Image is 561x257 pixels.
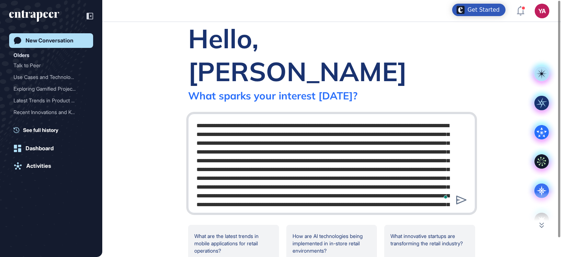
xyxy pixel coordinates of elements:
a: Activities [9,159,93,173]
div: Use Cases and Technologies for Fashion Studio Supporting Retail and E-Commerce [14,71,89,83]
div: New Conversation [26,37,73,44]
div: Exploring Gamified Project Management through Ontology Integration [14,83,89,95]
textarea: To enrich screen reader interactions, please activate Accessibility in Grammarly extension settings [192,118,471,206]
div: Get Started [467,6,500,14]
div: Use Cases and Technologie... [14,71,83,83]
div: Recent Innovations and Key Players in Fashion Retail and E-Commerce [14,106,89,118]
div: entrapeer-logo [9,10,59,22]
div: What sparks your interest [DATE]? [188,89,358,102]
img: launcher-image-alternative-text [457,6,465,14]
div: Recent Innovations and Ke... [14,106,83,118]
a: See full history [14,126,93,134]
div: Talk to Peer [14,60,83,71]
div: Hello, [PERSON_NAME] [188,22,475,88]
div: Open Get Started checklist [452,4,505,16]
a: New Conversation [9,33,93,48]
div: Olders [14,51,29,60]
div: Exploring Gamified Projec... [14,83,83,95]
button: YA [535,4,549,18]
div: Dashboard [26,145,54,152]
a: Dashboard [9,141,93,156]
span: See full history [23,126,58,134]
div: Latest Trends in Product ... [14,95,83,106]
div: Talk to Peer [14,60,89,71]
div: Activities [26,163,51,169]
div: Latest Trends in Product Lifecycle Management (PLM) for Fashion Retail [14,95,89,106]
